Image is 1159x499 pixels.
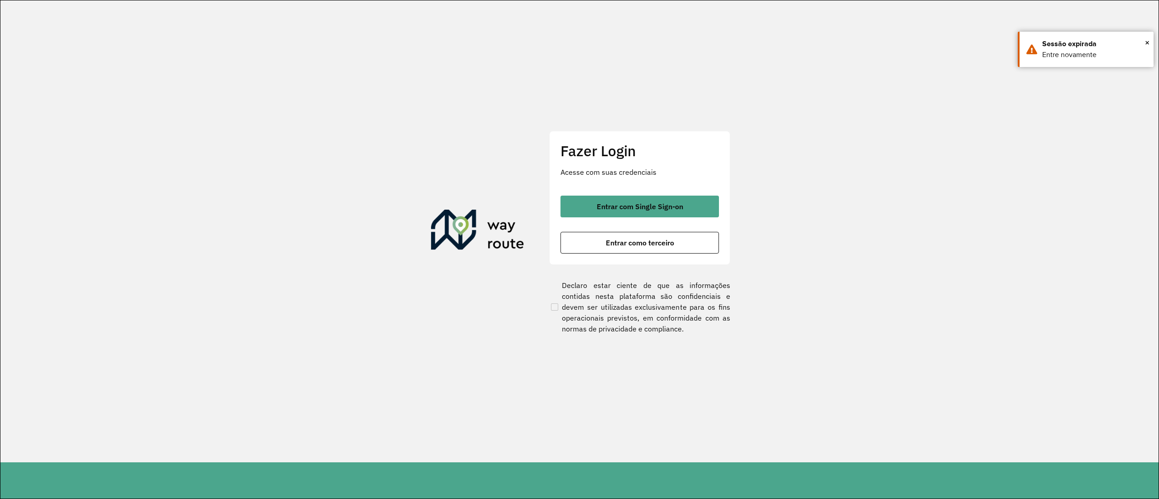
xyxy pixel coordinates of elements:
[431,210,524,253] img: Roteirizador AmbevTech
[597,203,683,210] span: Entrar com Single Sign-on
[560,167,719,178] p: Acesse com suas credenciais
[1042,38,1147,49] div: Sessão expirada
[560,232,719,254] button: button
[549,280,730,334] label: Declaro estar ciente de que as informações contidas nesta plataforma são confidenciais e devem se...
[606,239,674,246] span: Entrar como terceiro
[560,142,719,159] h2: Fazer Login
[1145,36,1149,49] span: ×
[1145,36,1149,49] button: Close
[560,196,719,217] button: button
[1042,49,1147,60] div: Entre novamente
